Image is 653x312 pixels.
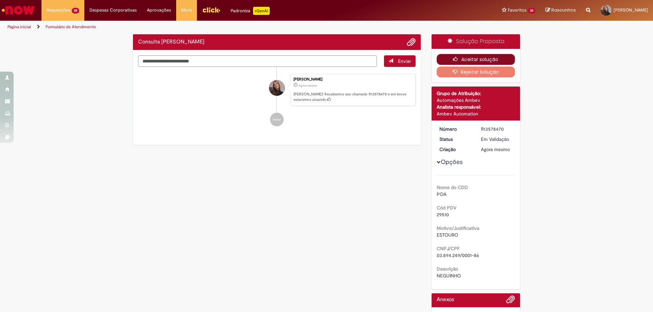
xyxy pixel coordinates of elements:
span: 33 [528,8,535,14]
img: click_logo_yellow_360x200.png [202,5,220,15]
time: 29/09/2025 17:10:58 [299,84,317,88]
h2: Anexos [437,297,454,303]
div: R13578470 [481,126,513,132]
dt: Criação [434,146,476,153]
a: Rascunhos [546,7,576,14]
li: Eduarda Silveira Dorneles [138,74,416,106]
span: Requisições [47,7,70,14]
ul: Trilhas de página [5,21,430,33]
div: 29/09/2025 17:10:58 [481,146,513,153]
div: Padroniza [231,7,270,15]
div: Eduarda Silveira Dorneles [269,80,285,96]
button: Enviar [384,55,416,67]
p: +GenAi [253,7,270,15]
dt: Número [434,126,476,132]
button: Aceitar solução [437,54,515,65]
div: Ambev Automation [437,110,515,117]
div: Em Validação [481,136,513,143]
p: [PERSON_NAME]! Recebemos seu chamado R13578470 e em breve estaremos atuando. [294,92,412,102]
dt: Status [434,136,476,143]
textarea: Digite sua mensagem aqui... [138,55,377,67]
b: Cód PDV [437,205,456,211]
ul: Histórico de tíquete [138,67,416,133]
span: ESTOURO [437,232,458,238]
a: Formulário de Atendimento [46,24,96,30]
div: Automações Ambev [437,97,515,104]
b: Nome do CDD [437,184,468,190]
span: Agora mesmo [299,84,317,88]
span: Agora mesmo [481,146,510,152]
h2: Consulta Serasa Histórico de tíquete [138,39,204,45]
button: Adicionar anexos [506,295,515,307]
span: Aprovações [147,7,171,14]
span: [PERSON_NAME] [614,7,648,13]
span: Favoritos [508,7,526,14]
a: Página inicial [7,24,31,30]
span: NEGUINHO [437,273,461,279]
b: Motivo/Justificativa [437,225,479,231]
span: Rascunhos [551,7,576,13]
span: 28 [72,8,79,14]
span: Enviar [398,58,411,64]
div: [PERSON_NAME] [294,77,412,81]
span: POA [437,191,447,197]
span: 29510 [437,212,449,218]
b: CNPJ/CPF [437,245,459,252]
span: More [181,7,192,14]
button: Rejeitar Solução [437,67,515,77]
time: 29/09/2025 17:10:58 [481,146,510,152]
div: Analista responsável: [437,104,515,110]
button: Adicionar anexos [407,38,416,47]
b: Descrição [437,266,458,272]
span: 03.894.249/0001-86 [437,252,479,258]
div: Grupo de Atribuição: [437,90,515,97]
div: Solução Proposta [432,34,520,49]
img: ServiceNow [1,3,36,17]
span: Despesas Corporativas [89,7,137,14]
